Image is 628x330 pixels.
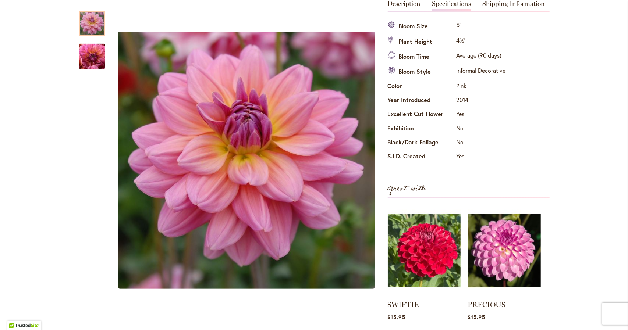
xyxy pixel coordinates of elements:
[113,4,414,317] div: Product Images
[118,32,375,289] img: SOUTHERN BELLE
[388,65,455,80] th: Bloom Style
[455,122,508,136] td: No
[388,122,455,136] th: Exhibition
[455,136,508,150] td: No
[388,313,405,320] span: $15.95
[455,19,508,34] td: 5"
[388,94,455,108] th: Year Introduced
[455,150,508,164] td: Yes
[388,205,461,296] img: SWIFTIE
[388,108,455,122] th: Excellent Cut Flower
[113,4,380,317] div: SOUTHERN BELLE
[388,300,419,309] a: SWIFTIE
[483,0,545,11] a: Shipping Information
[455,108,508,122] td: Yes
[468,313,486,320] span: $15.95
[455,34,508,49] td: 4½'
[388,0,421,11] a: Description
[468,205,541,296] img: PRECIOUS
[79,36,105,69] div: SOUTHERN BELLE
[388,150,455,164] th: S.I.D. Created
[388,183,435,195] strong: Great with...
[432,0,471,11] a: Specifications
[468,300,506,309] a: PRECIOUS
[388,80,455,94] th: Color
[455,80,508,94] td: Pink
[6,304,26,324] iframe: Launch Accessibility Center
[388,19,455,34] th: Bloom Size
[388,34,455,49] th: Plant Height
[113,4,380,317] div: SOUTHERN BELLESOUTHERN BELLE
[455,94,508,108] td: 2014
[388,50,455,65] th: Bloom Time
[388,136,455,150] th: Black/Dark Foliage
[455,65,508,80] td: Informal Decorative
[455,50,508,65] td: Average (90 days)
[65,37,118,76] img: SOUTHERN BELLE
[79,4,113,36] div: SOUTHERN BELLE
[388,0,550,164] div: Detailed Product Info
